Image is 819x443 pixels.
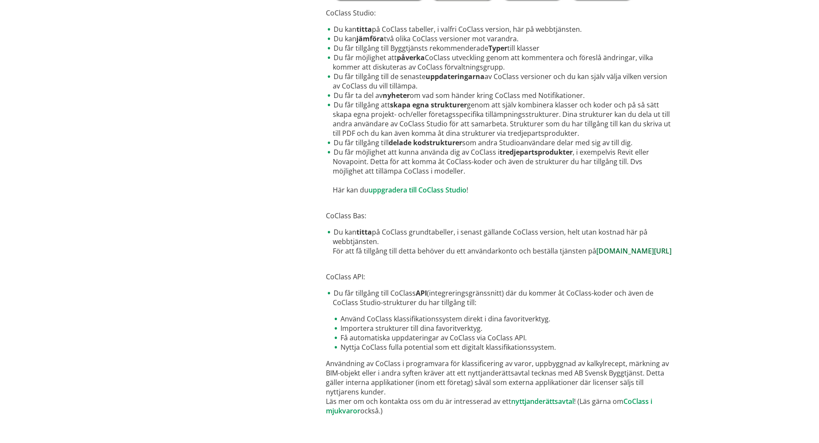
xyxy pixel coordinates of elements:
[326,147,674,195] li: Du får möjlighet att kunna använda dig av CoClass i , i exempelvis Revit eller Novapoint. Detta f...
[426,72,485,81] strong: uppdateringarna
[390,100,467,110] strong: skapa egna strukturer
[326,288,674,352] li: Du får tillgång till CoClass (integreringsgränssnitt) där du kommer åt CoClass-koder och även de ...
[356,227,372,237] strong: titta
[511,397,574,406] a: nyttjanderättsavtal
[326,263,674,281] p: CoClass API:
[356,24,372,34] strong: titta
[326,8,674,18] p: CoClass Studio:
[389,138,462,147] strong: delade kodstrukturer
[333,314,674,324] li: Använd CoClass klassifikationssystem direkt i dina favoritverktyg.
[326,43,674,53] li: Du får tillgång till Byggtjänsts rekommenderade till klasser
[326,100,674,138] li: Du får tillgång att genom att själv kombinera klasser och koder och på så sätt skapa egna projekt...
[416,288,427,298] strong: API
[326,138,674,147] li: Du får tillgång till som andra Studioanvändare delar med sig av till dig.
[326,202,674,220] p: CoClass Bas:
[333,342,674,352] li: Nyttja CoClass fulla potential som ett digitalt klassifikationssystem.
[356,34,384,43] strong: jämföra
[500,147,573,157] strong: tredjepartsprodukter
[326,34,674,43] li: Du kan två olika CoClass versioner mot varandra.
[397,53,425,62] strong: påverka
[596,246,672,256] a: [DOMAIN_NAME][URL]
[326,91,674,100] li: Du får ta del av om vad som händer kring CoClass med Notifikationer.
[368,185,466,195] a: uppgradera till CoClass Studio
[326,227,674,256] li: Du kan på CoClass grundtabeller, i senast gällande CoClass version, helt utan kostnad här på webb...
[326,53,674,72] li: Du får möjlighet att CoClass utveckling genom att kommentera och föreslå ändringar, vilka kommer ...
[333,333,674,342] li: Få automatiska uppdateringar av CoClass via CoClass API.
[488,43,507,53] strong: Typer
[326,72,674,91] li: Du får tillgång till de senaste av CoClass versioner och du kan själv välja vilken version av CoC...
[326,24,674,34] li: Du kan på CoClass tabeller, i valfri CoClass version, här på webbtjänsten.
[333,324,674,333] li: Importera strukturer till dina favoritverktyg.
[383,91,410,100] strong: nyheter
[326,397,652,416] a: CoClass i mjukvaror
